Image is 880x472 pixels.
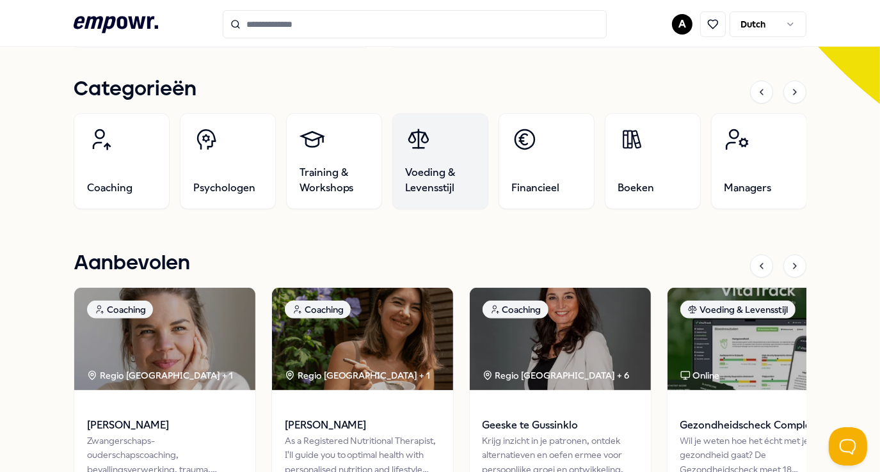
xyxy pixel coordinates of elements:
div: Regio [GEOGRAPHIC_DATA] + 6 [483,368,630,382]
iframe: Help Scout Beacon - Open [829,427,867,466]
img: package image [272,288,453,390]
div: Regio [GEOGRAPHIC_DATA] + 1 [87,368,233,382]
div: Coaching [285,301,351,319]
a: Voeding & Levensstijl [392,113,488,209]
span: Voeding & Levensstijl [406,165,475,196]
div: Coaching [483,301,548,319]
div: Coaching [87,301,153,319]
span: Psychologen [193,180,255,196]
span: [PERSON_NAME] [87,417,243,434]
span: [PERSON_NAME] [285,417,440,434]
button: A [672,14,692,35]
a: Managers [711,113,807,209]
input: Search for products, categories or subcategories [223,10,607,38]
h1: Categorieën [74,74,196,106]
span: Training & Workshops [300,165,369,196]
img: package image [74,288,255,390]
img: package image [470,288,651,390]
div: Online [680,368,720,382]
span: Gezondheidscheck Compleet [680,417,836,434]
a: Psychologen [180,113,276,209]
h1: Aanbevolen [74,248,190,279]
span: Coaching [87,180,132,196]
a: Training & Workshops [286,113,382,209]
span: Geeske te Gussinklo [483,417,638,434]
span: Managers [724,180,772,196]
a: Coaching [74,113,170,209]
a: Financieel [499,113,595,209]
a: Boeken [605,113,701,209]
span: Boeken [618,180,655,196]
img: package image [668,288,849,390]
span: Financieel [512,180,560,196]
div: Voeding & Levensstijl [680,301,796,319]
div: Regio [GEOGRAPHIC_DATA] + 1 [285,368,431,382]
